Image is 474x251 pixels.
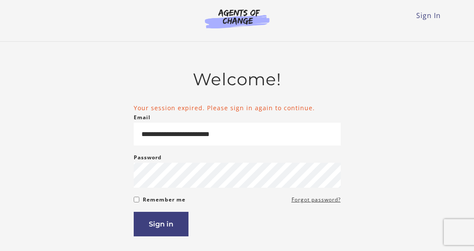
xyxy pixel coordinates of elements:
h2: Welcome! [134,69,341,90]
a: Sign In [416,11,441,20]
img: Agents of Change Logo [196,9,279,28]
a: Forgot password? [292,195,341,205]
button: Sign in [134,212,188,236]
label: Remember me [143,195,185,205]
li: Your session expired. Please sign in again to continue. [134,103,341,112]
label: Email [134,112,151,123]
label: Password [134,152,162,163]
